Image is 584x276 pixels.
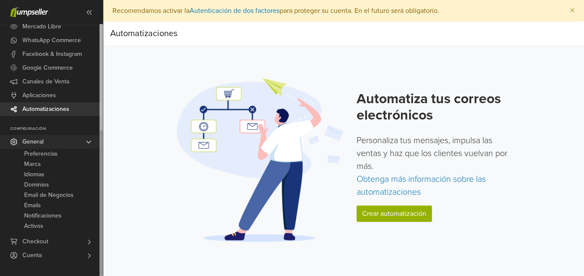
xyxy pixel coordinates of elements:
[174,77,346,242] img: Automation
[24,200,41,211] span: Emails
[22,135,43,149] span: General
[22,34,81,47] span: WhatsApp Commerce
[24,169,44,180] span: Idiomas
[24,149,58,159] span: Preferencias
[24,211,62,221] span: Notificaciones
[561,0,584,21] button: Close
[110,25,177,42] div: Automatizaciones
[357,91,514,124] h2: Automatiza tus correos electrónicos
[22,89,56,102] span: Aplicaciones
[22,235,48,248] span: Checkout
[24,221,43,231] span: Activos
[24,190,74,200] span: Email de Negocios
[24,159,40,169] span: Marca
[24,180,49,190] span: Dominios
[357,174,486,197] a: Obtenga más información sobre las automatizaciones
[22,75,69,89] span: Canales de Venta
[357,134,514,199] p: Personaliza tus mensajes, impulsa las ventas y haz que los clientes vuelvan por más.
[22,248,42,262] span: Cuenta
[10,126,103,132] p: Configuración
[189,6,280,15] a: Autenticación de dos factores
[357,205,432,222] a: Crear automatización
[22,61,73,75] span: Google Commerce
[22,20,61,34] span: Mercado Libre
[22,102,69,116] span: Automatizaciones
[570,4,575,17] span: ×
[22,47,82,61] span: Facebook & Instagram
